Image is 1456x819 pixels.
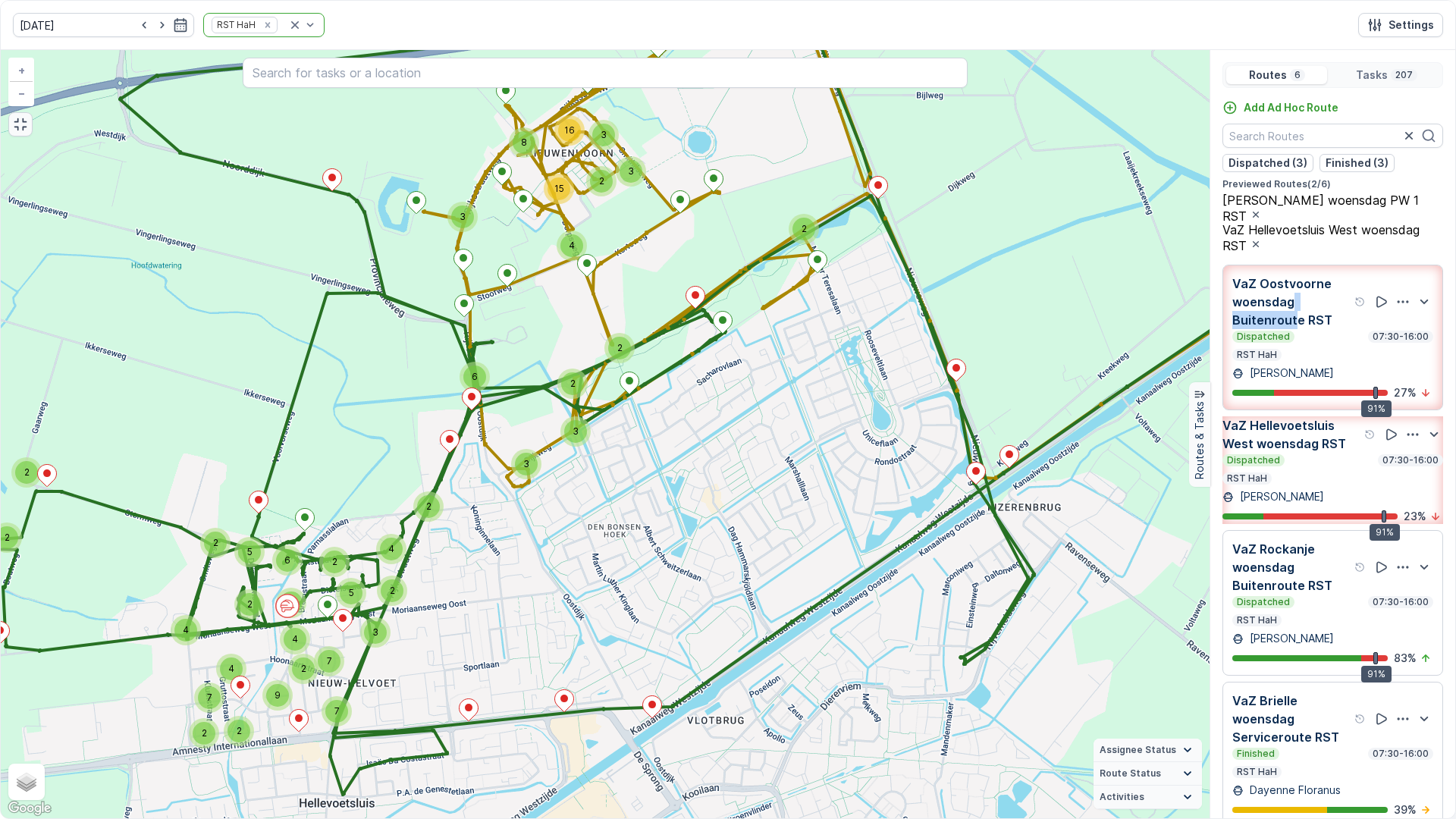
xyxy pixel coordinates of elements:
[332,556,337,567] span: 2
[1394,69,1414,81] p: 207
[1100,744,1176,756] span: Assignee Status
[1232,692,1351,746] p: VaZ Brielle woensdag Serviceroute RST
[509,127,539,158] div: 8
[11,457,42,488] div: 2
[413,491,444,522] div: 2
[586,166,617,196] div: 2
[280,624,310,654] div: 4
[1237,489,1324,504] p: [PERSON_NAME]
[789,214,819,244] div: 2
[1094,762,1202,786] summary: Route Status
[10,765,43,799] a: Layers
[1222,124,1443,148] input: Search Routes
[1094,739,1202,762] summary: Assignee Status
[228,663,234,674] span: 4
[276,588,306,618] div: 5
[628,165,634,177] span: 3
[1192,401,1207,479] p: Routes & Tasks
[1293,69,1302,81] p: 6
[243,58,968,88] input: Search for tasks or a location
[1222,222,1420,253] span: VaZ Hellevoetsluis West woensdag RST
[327,655,332,667] span: 7
[171,615,201,645] div: 4
[349,587,354,598] span: 5
[207,692,212,703] span: 7
[802,223,807,234] span: 2
[511,449,541,479] div: 3
[1222,193,1419,224] span: [PERSON_NAME] woensdag PW 1 RST
[554,183,564,194] span: 15
[554,115,585,146] div: 16
[1100,791,1144,803] span: Activities
[447,202,478,232] div: 3
[1394,651,1417,666] p: 83 %
[259,19,276,31] div: Remove RST HaH
[1326,155,1389,171] p: Finished (3)
[1244,100,1338,115] p: Add Ad Hoc Route
[1222,416,1361,453] p: VaZ Hellevoetsluis West woensdag RST
[1247,631,1334,646] p: [PERSON_NAME]
[1371,596,1430,608] p: 07:30-16:00
[314,646,344,676] div: 7
[13,13,194,37] input: dd/mm/yyyy
[460,362,490,392] div: 6
[10,82,33,105] a: Zoom Out
[599,175,604,187] span: 2
[560,416,591,447] div: 3
[24,466,30,478] span: 2
[521,136,527,148] span: 8
[372,626,378,638] span: 3
[1232,540,1351,595] p: VaZ Rockanje woensdag Buitenroute RST
[1354,713,1367,725] div: Help Tooltip Icon
[1235,766,1279,778] p: RST HaH
[1232,275,1351,329] p: VaZ Oostvoorne woensdag Buitenroute RST
[564,124,575,136] span: 16
[288,654,318,684] div: 2
[194,682,224,713] div: 7
[183,624,189,635] span: 4
[1354,296,1367,308] div: Help Tooltip Icon
[213,537,218,548] span: 2
[292,633,298,645] span: 4
[573,425,579,437] span: 3
[322,696,352,726] div: 7
[284,554,290,566] span: 6
[10,59,33,82] a: Zoom In
[237,725,242,736] span: 2
[234,589,265,620] div: 2
[301,663,306,674] span: 2
[588,120,619,150] div: 3
[460,211,466,222] span: 3
[617,342,623,353] span: 2
[601,129,607,140] span: 3
[1361,400,1392,417] div: 91%
[1100,767,1161,780] span: Route Status
[377,576,407,606] div: 2
[200,528,231,558] div: 2
[1371,748,1430,760] p: 07:30-16:00
[1222,154,1313,172] button: Dispatched (3)
[1371,331,1430,343] p: 07:30-16:00
[1235,349,1279,361] p: RST HaH
[1094,786,1202,809] summary: Activities
[1235,748,1276,760] p: Finished
[472,371,478,382] span: 6
[426,500,431,512] span: 2
[1235,614,1279,626] p: RST HaH
[336,578,366,608] div: 5
[544,174,574,204] div: 15
[1249,67,1287,83] p: Routes
[5,799,55,818] a: Open this area in Google Maps (opens a new window)
[202,727,207,739] span: 2
[1247,783,1341,798] p: Dayenne Floranus
[1364,428,1376,441] div: Help Tooltip Icon
[570,378,576,389] span: 2
[1381,454,1440,466] p: 07:30-16:00
[262,680,293,711] div: 9
[523,458,529,469] span: 3
[604,333,635,363] div: 2
[360,617,391,648] div: 3
[247,598,253,610] span: 2
[557,231,587,261] div: 4
[5,799,55,818] img: Google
